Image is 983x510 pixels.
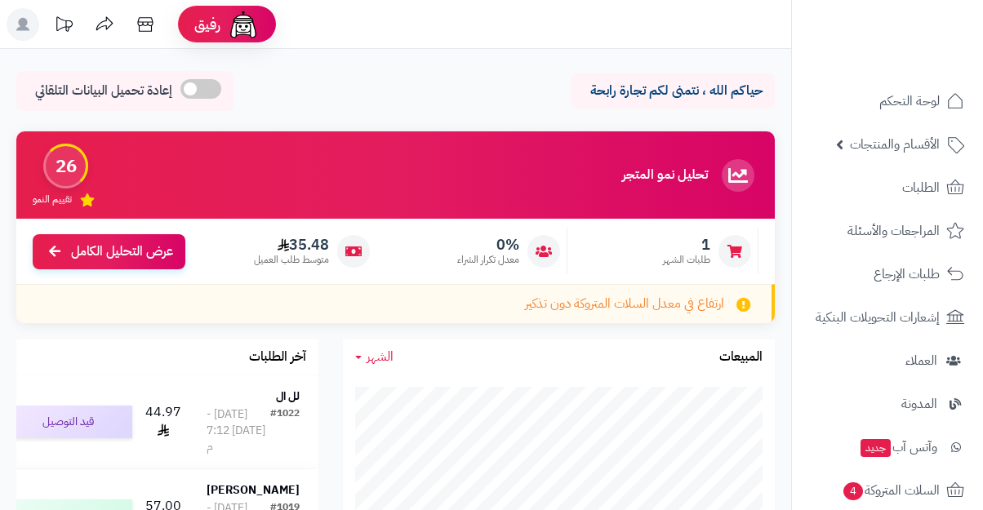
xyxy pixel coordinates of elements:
[249,350,306,365] h3: آخر الطلبات
[902,176,940,199] span: الطلبات
[457,236,519,254] span: 0%
[802,211,973,251] a: المراجعات والأسئلة
[254,236,329,254] span: 35.48
[802,298,973,337] a: إشعارات التحويلات البنكية
[2,406,132,438] div: قيد التوصيل
[802,384,973,424] a: المدونة
[850,133,940,156] span: الأقسام والمنتجات
[802,341,973,380] a: العملاء
[663,236,710,254] span: 1
[872,20,967,54] img: logo-2.png
[276,388,300,405] strong: لل ال
[622,168,708,183] h3: تحليل نمو المتجر
[859,436,937,459] span: وآتس آب
[35,82,172,100] span: إعادة تحميل البيانات التلقائي
[905,349,937,372] span: العملاء
[802,168,973,207] a: الطلبات
[901,392,937,415] span: المدونة
[207,481,300,499] strong: [PERSON_NAME]
[525,295,724,313] span: ارتفاع في معدل السلات المتروكة دون تذكير
[254,253,329,267] span: متوسط طلب العميل
[802,82,973,121] a: لوحة التحكم
[194,15,220,34] span: رفيق
[71,242,173,261] span: عرض التحليل الكامل
[816,306,940,329] span: إشعارات التحويلات البنكية
[879,90,940,113] span: لوحة التحكم
[842,479,940,502] span: السلات المتروكة
[847,220,940,242] span: المراجعات والأسئلة
[33,193,72,206] span: تقييم النمو
[874,263,940,286] span: طلبات الإرجاع
[663,253,710,267] span: طلبات الشهر
[583,82,763,100] p: حياكم الله ، نتمنى لكم تجارة رابحة
[843,481,864,501] span: 4
[457,253,519,267] span: معدل تكرار الشراء
[367,347,394,366] span: الشهر
[802,471,973,510] a: السلات المتروكة4
[861,439,891,457] span: جديد
[355,348,394,366] a: الشهر
[33,234,185,269] a: عرض التحليل الكامل
[270,406,300,455] div: #1022
[802,255,973,294] a: طلبات الإرجاع
[139,375,188,468] td: 44.97
[43,8,84,45] a: تحديثات المنصة
[719,350,763,365] h3: المبيعات
[802,428,973,467] a: وآتس آبجديد
[207,406,270,455] div: [DATE] - [DATE] 7:12 م
[227,8,260,41] img: ai-face.png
